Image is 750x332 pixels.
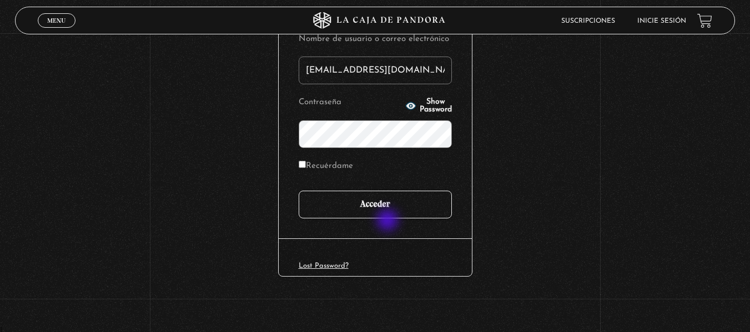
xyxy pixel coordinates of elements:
[637,18,686,24] a: Inicie sesión
[299,158,353,175] label: Recuérdame
[405,98,452,114] button: Show Password
[299,262,349,269] a: Lost Password?
[299,191,452,218] input: Acceder
[420,98,452,114] span: Show Password
[697,13,712,28] a: View your shopping cart
[47,17,66,24] span: Menu
[299,94,402,111] label: Contraseña
[299,161,306,168] input: Recuérdame
[43,27,69,34] span: Cerrar
[299,31,452,48] label: Nombre de usuario o correo electrónico
[561,18,615,24] a: Suscripciones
